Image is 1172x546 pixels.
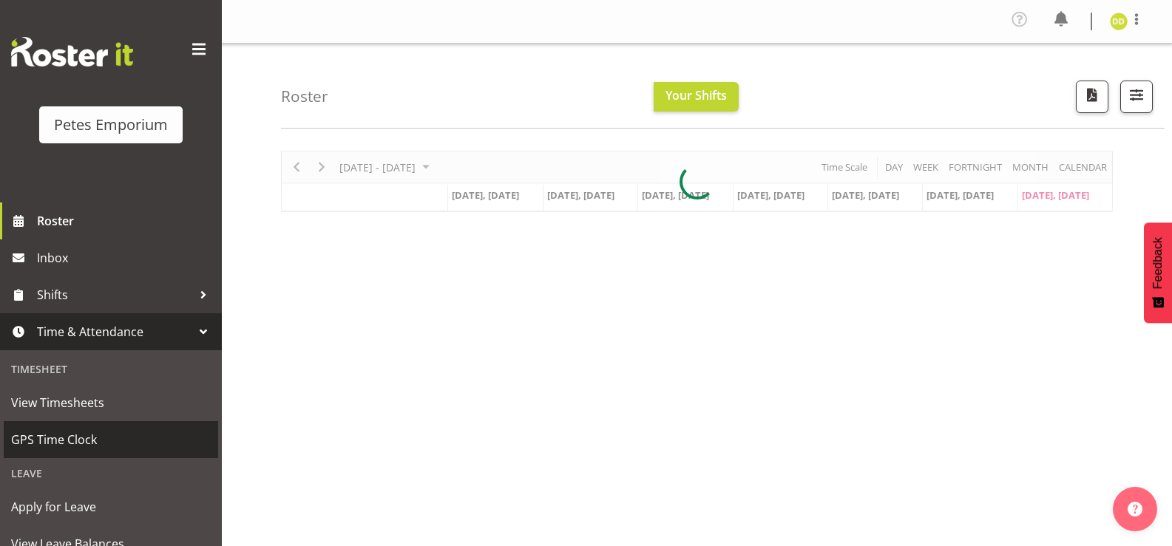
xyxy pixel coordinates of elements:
[11,429,211,451] span: GPS Time Clock
[37,210,214,232] span: Roster
[11,392,211,414] span: View Timesheets
[1151,237,1165,289] span: Feedback
[1144,222,1172,323] button: Feedback - Show survey
[11,496,211,518] span: Apply for Leave
[11,37,133,66] img: Rosterit website logo
[4,384,218,421] a: View Timesheets
[654,82,739,112] button: Your Shifts
[1120,81,1153,113] button: Filter Shifts
[4,488,218,525] a: Apply for Leave
[37,247,214,269] span: Inbox
[1128,502,1142,516] img: help-xxl-2.png
[4,354,218,384] div: Timesheet
[4,421,218,458] a: GPS Time Clock
[1076,81,1108,113] button: Download a PDF of the roster according to the set date range.
[4,458,218,488] div: Leave
[37,321,192,343] span: Time & Attendance
[665,87,727,103] span: Your Shifts
[281,88,328,105] h4: Roster
[1110,13,1128,30] img: danielle-donselaar8920.jpg
[54,114,168,136] div: Petes Emporium
[37,284,192,306] span: Shifts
